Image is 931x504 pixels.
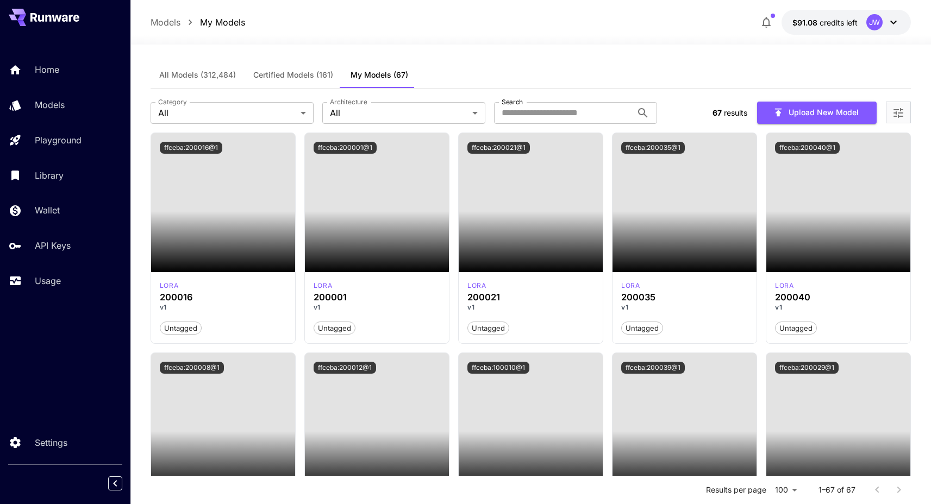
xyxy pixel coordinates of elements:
[116,474,130,493] div: Collapse sidebar
[314,142,377,154] button: ffceba:200001@1
[622,323,663,334] span: Untagged
[35,134,82,147] p: Playground
[200,16,245,29] a: My Models
[160,303,286,312] p: v1
[792,17,858,28] div: $91.08091
[621,142,685,154] button: ffceba:200035@1
[35,274,61,287] p: Usage
[160,362,224,374] button: ffceba:200008@1
[314,362,376,374] button: ffceba:200012@1
[775,281,793,291] p: lora
[351,70,408,80] span: My Models (67)
[253,70,333,80] span: Certified Models (161)
[159,70,236,80] span: All Models (312,484)
[160,281,178,291] p: lora
[792,18,820,27] span: $91.08
[775,292,902,303] h3: 200040
[160,142,222,154] button: ffceba:200016@1
[706,484,766,495] p: Results per page
[160,321,202,335] button: Untagged
[314,281,332,291] p: lora
[108,476,122,490] button: Collapse sidebar
[892,106,905,119] button: Open more filters
[35,204,60,217] p: Wallet
[467,142,530,154] button: ffceba:200021@1
[467,292,594,303] h3: 200021
[35,239,71,252] p: API Keys
[467,281,486,291] div: FLUX.1 D
[467,362,529,374] button: ffceba:100010@1
[713,108,722,117] span: 67
[160,281,178,291] div: FLUX.1 D
[468,323,509,334] span: Untagged
[151,16,245,29] nav: breadcrumb
[151,16,180,29] a: Models
[35,169,64,182] p: Library
[776,323,816,334] span: Untagged
[775,321,817,335] button: Untagged
[158,97,187,106] label: Category
[158,106,296,119] span: All
[35,98,65,111] p: Models
[314,303,440,312] p: v1
[467,281,486,291] p: lora
[818,484,855,495] p: 1–67 of 67
[866,14,883,30] div: JW
[757,102,877,124] button: Upload New Model
[160,292,286,303] h3: 200016
[621,281,640,291] p: lora
[35,63,59,76] p: Home
[775,142,840,154] button: ffceba:200040@1
[467,321,509,335] button: Untagged
[771,482,801,497] div: 100
[330,106,468,119] span: All
[775,362,839,374] button: ffceba:200029@1
[314,321,355,335] button: Untagged
[330,97,367,106] label: Architecture
[621,281,640,291] div: FLUX.1 D
[621,321,663,335] button: Untagged
[621,292,748,303] h3: 200035
[820,18,858,27] span: credits left
[621,303,748,312] p: v1
[782,10,911,35] button: $91.08091JW
[621,362,685,374] button: ffceba:200039@1
[314,292,440,303] h3: 200001
[775,303,902,312] p: v1
[160,323,201,334] span: Untagged
[502,97,523,106] label: Search
[314,281,332,291] div: FLUX.1 D
[314,323,355,334] span: Untagged
[775,281,793,291] div: FLUX.1 D
[724,108,747,117] span: results
[467,303,594,312] p: v1
[35,436,67,449] p: Settings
